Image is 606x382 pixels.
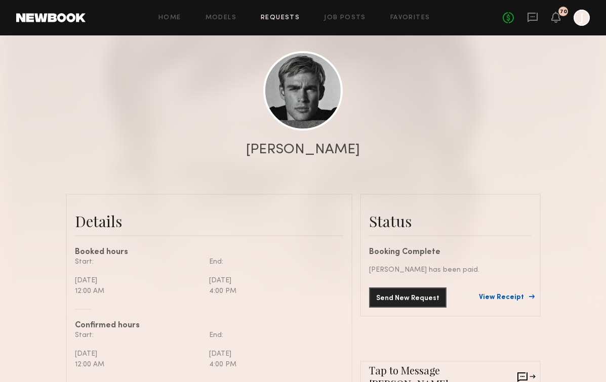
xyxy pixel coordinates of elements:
[75,211,343,231] div: Details
[206,15,236,21] a: Models
[75,359,201,370] div: 12:00 AM
[479,294,532,301] a: View Receipt
[209,257,336,267] div: End:
[560,9,567,15] div: 70
[209,359,336,370] div: 4:00 PM
[246,143,360,157] div: [PERSON_NAME]
[75,349,201,359] div: [DATE]
[209,330,336,341] div: End:
[261,15,300,21] a: Requests
[75,322,343,330] div: Confirmed hours
[369,211,532,231] div: Status
[574,10,590,26] a: J
[324,15,366,21] a: Job Posts
[390,15,430,21] a: Favorites
[369,248,532,257] div: Booking Complete
[209,349,336,359] div: [DATE]
[75,275,201,286] div: [DATE]
[369,265,532,275] div: [PERSON_NAME] has been paid.
[158,15,181,21] a: Home
[75,330,201,341] div: Start:
[209,275,336,286] div: [DATE]
[369,287,447,308] button: Send New Request
[75,257,201,267] div: Start:
[209,286,336,296] div: 4:00 PM
[75,248,343,257] div: Booked hours
[75,286,201,296] div: 12:00 AM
